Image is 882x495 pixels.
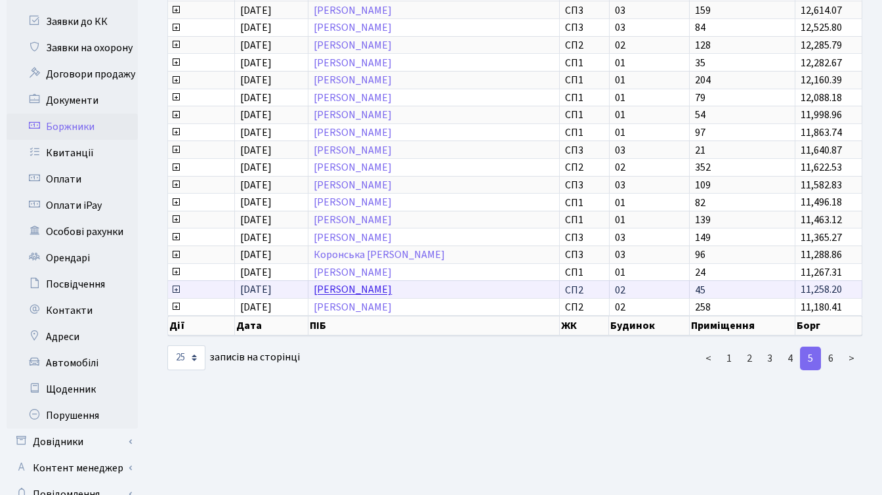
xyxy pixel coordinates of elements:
[314,108,392,122] a: [PERSON_NAME]
[314,56,392,70] a: [PERSON_NAME]
[240,73,272,87] span: [DATE]
[695,267,789,278] span: 24
[615,162,684,173] span: 02
[615,215,684,225] span: 01
[695,162,789,173] span: 352
[7,324,138,350] a: Адреси
[240,56,272,70] span: [DATE]
[314,3,392,18] a: [PERSON_NAME]
[695,198,789,208] span: 82
[240,20,272,35] span: [DATE]
[565,180,603,190] span: СП3
[695,249,789,260] span: 96
[695,232,789,243] span: 149
[240,108,272,122] span: [DATE]
[719,347,740,370] a: 1
[240,213,272,227] span: [DATE]
[314,247,445,262] a: Коронська [PERSON_NAME]
[565,93,603,103] span: СП1
[565,285,603,295] span: СП2
[801,247,842,262] span: 11,288.86
[314,73,392,87] a: [PERSON_NAME]
[695,40,789,51] span: 128
[801,283,842,297] span: 11,258.20
[240,91,272,105] span: [DATE]
[314,160,392,175] a: [PERSON_NAME]
[168,316,235,335] th: Дії
[695,215,789,225] span: 139
[615,75,684,85] span: 01
[7,9,138,35] a: Заявки до КК
[565,249,603,260] span: СП3
[615,180,684,190] span: 03
[615,5,684,16] span: 03
[695,302,789,312] span: 258
[240,247,272,262] span: [DATE]
[695,180,789,190] span: 109
[7,166,138,192] a: Оплати
[615,110,684,120] span: 01
[565,198,603,208] span: СП1
[801,56,842,70] span: 12,282.67
[7,455,138,481] a: Контент менеджер
[314,213,392,227] a: [PERSON_NAME]
[695,75,789,85] span: 204
[690,316,795,335] th: Приміщення
[167,345,300,370] label: записів на сторінці
[565,267,603,278] span: СП1
[801,38,842,53] span: 12,285.79
[240,3,272,18] span: [DATE]
[801,265,842,280] span: 11,267.31
[240,265,272,280] span: [DATE]
[801,160,842,175] span: 11,622.53
[565,110,603,120] span: СП1
[801,143,842,158] span: 11,640.87
[240,230,272,245] span: [DATE]
[615,93,684,103] span: 01
[801,213,842,227] span: 11,463.12
[801,20,842,35] span: 12,525.80
[314,125,392,140] a: [PERSON_NAME]
[7,61,138,87] a: Договори продажу
[314,265,392,280] a: [PERSON_NAME]
[7,350,138,376] a: Автомобілі
[7,140,138,166] a: Квитанції
[615,267,684,278] span: 01
[565,162,603,173] span: СП2
[314,300,392,314] a: [PERSON_NAME]
[565,215,603,225] span: СП1
[695,5,789,16] span: 159
[7,114,138,140] a: Боржники
[615,302,684,312] span: 02
[235,316,309,335] th: Дата
[801,230,842,245] span: 11,365.27
[801,108,842,122] span: 11,998.96
[7,35,138,61] a: Заявки на охорону
[695,22,789,33] span: 84
[695,110,789,120] span: 54
[615,22,684,33] span: 03
[7,87,138,114] a: Документи
[7,245,138,271] a: Орендарі
[695,58,789,68] span: 35
[314,283,392,297] a: [PERSON_NAME]
[780,347,801,370] a: 4
[615,40,684,51] span: 02
[7,376,138,402] a: Щоденник
[314,196,392,210] a: [PERSON_NAME]
[240,143,272,158] span: [DATE]
[759,347,780,370] a: 3
[240,178,272,192] span: [DATE]
[7,402,138,429] a: Порушення
[801,178,842,192] span: 11,582.83
[314,38,392,53] a: [PERSON_NAME]
[820,347,841,370] a: 6
[565,40,603,51] span: СП2
[314,143,392,158] a: [PERSON_NAME]
[609,316,689,335] th: Будинок
[695,93,789,103] span: 79
[560,316,609,335] th: ЖК
[841,347,862,370] a: >
[167,345,205,370] select: записів на сторінці
[800,347,821,370] a: 5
